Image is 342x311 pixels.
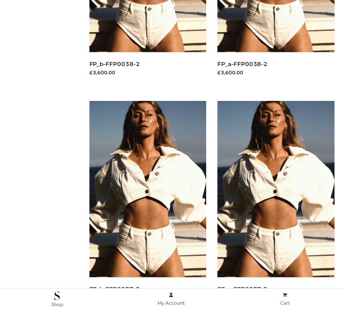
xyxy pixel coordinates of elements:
img: .Shop [54,291,60,300]
span: .Shop [51,302,63,307]
a: FP_b-FFP0037-2 [89,285,140,293]
div: £3,600.00 [217,69,335,76]
a: FP_b-FFP0038-2 [89,60,140,68]
a: FP_a-FFP0038-2 [217,60,268,68]
span: Back to top [316,262,335,281]
a: Cart [228,291,342,308]
span: Cart [280,300,290,306]
div: £3,600.00 [89,69,207,76]
a: My Account [114,291,228,308]
a: FP_a-FFP0037-2 [217,285,268,293]
span: My Account [158,300,185,306]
